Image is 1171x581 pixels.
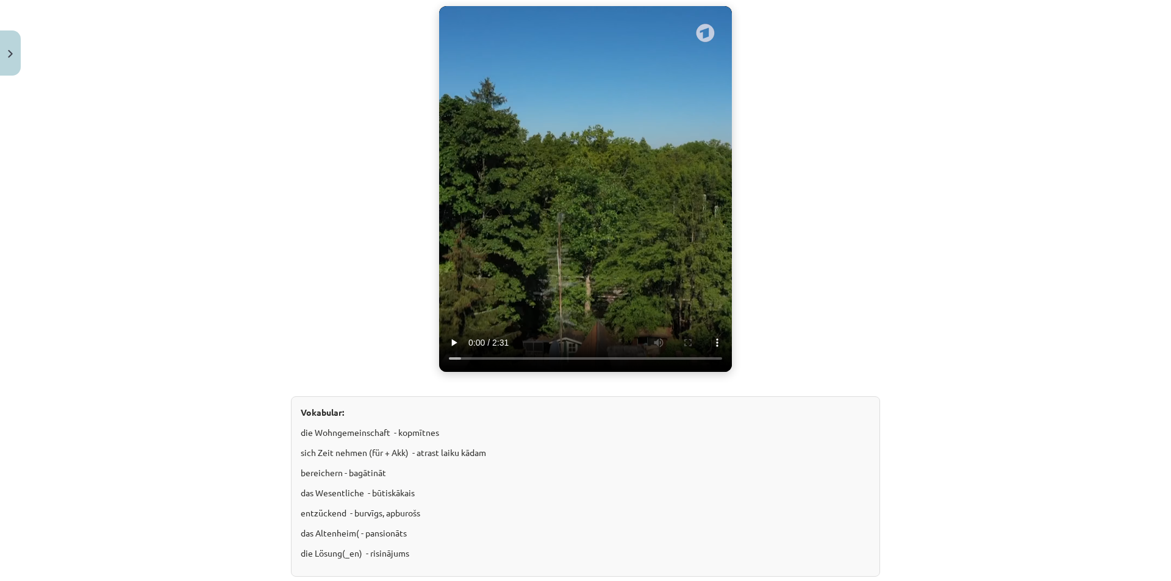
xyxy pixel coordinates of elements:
[301,466,870,479] p: bereichern - bagātināt
[301,426,870,439] p: die Wohngemeinschaft - kopmītnes
[301,507,870,519] p: entzückend - burvīgs, apburošs
[301,527,870,540] p: das Altenheim( - pansionāts
[301,487,870,499] p: das Wesentliche - būtiskākais
[439,6,732,372] video: Jūsu pārlūkprogramma neatbalsta video atskaņošanu.
[301,547,870,560] p: die Lösung(_en) - risinājums
[301,446,870,459] p: sich Zeit nehmen (für + Akk) - atrast laiku kādam
[301,407,344,418] strong: Vokabular:
[8,50,13,58] img: icon-close-lesson-0947bae3869378f0d4975bcd49f059093ad1ed9edebbc8119c70593378902aed.svg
